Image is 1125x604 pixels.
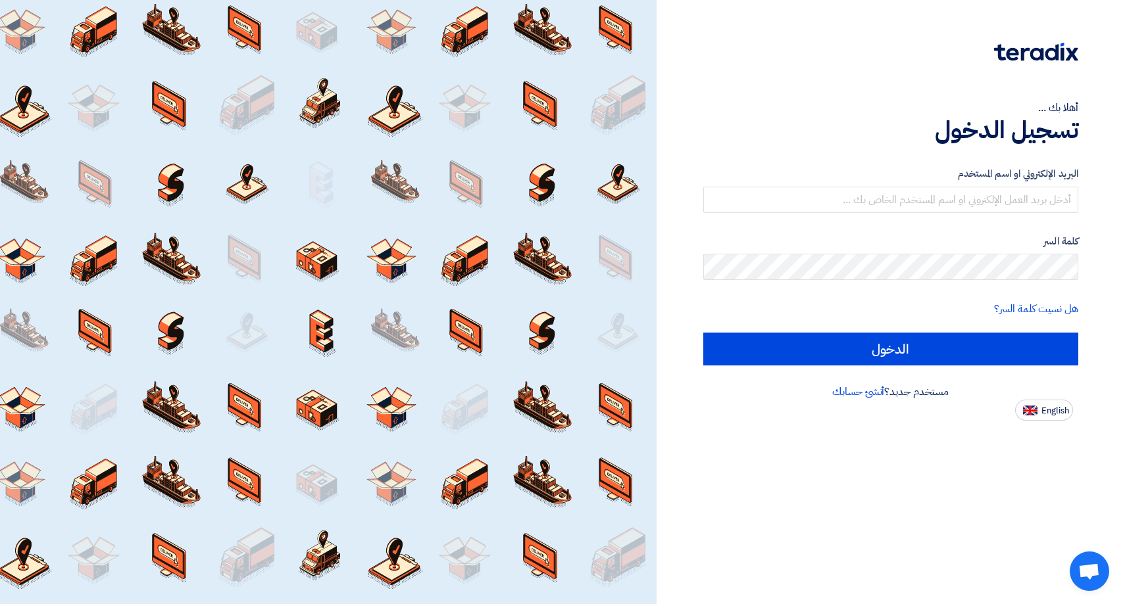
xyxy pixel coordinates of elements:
img: Teradix logo [994,43,1078,61]
input: الدخول [703,333,1079,365]
label: كلمة السر [703,234,1079,249]
a: هل نسيت كلمة السر؟ [994,301,1078,317]
label: البريد الإلكتروني او اسم المستخدم [703,166,1079,181]
h1: تسجيل الدخول [703,116,1079,145]
div: أهلا بك ... [703,100,1079,116]
a: أنشئ حسابك [832,384,884,400]
input: أدخل بريد العمل الإلكتروني او اسم المستخدم الخاص بك ... [703,187,1079,213]
div: مستخدم جديد؟ [703,384,1079,400]
span: English [1041,406,1069,415]
img: en-US.png [1023,406,1037,415]
button: English [1015,400,1073,421]
div: Open chat [1070,551,1109,591]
